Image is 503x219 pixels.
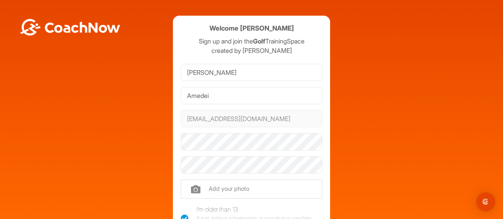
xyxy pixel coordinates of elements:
[253,37,265,45] strong: Golf
[209,24,294,33] h4: Welcome [PERSON_NAME]
[476,192,495,211] div: Open Intercom Messenger
[181,46,322,55] p: created by [PERSON_NAME]
[181,87,322,104] input: Last Name
[181,64,322,81] input: First Name
[181,110,322,127] input: Email
[19,19,121,36] img: BwLJSsUCoWCh5upNqxVrqldRgqLPVwmV24tXu5FoVAoFEpwwqQ3VIfuoInZCoVCoTD4vwADAC3ZFMkVEQFDAAAAAElFTkSuQmCC
[181,36,322,46] p: Sign up and join the TrainingSpace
